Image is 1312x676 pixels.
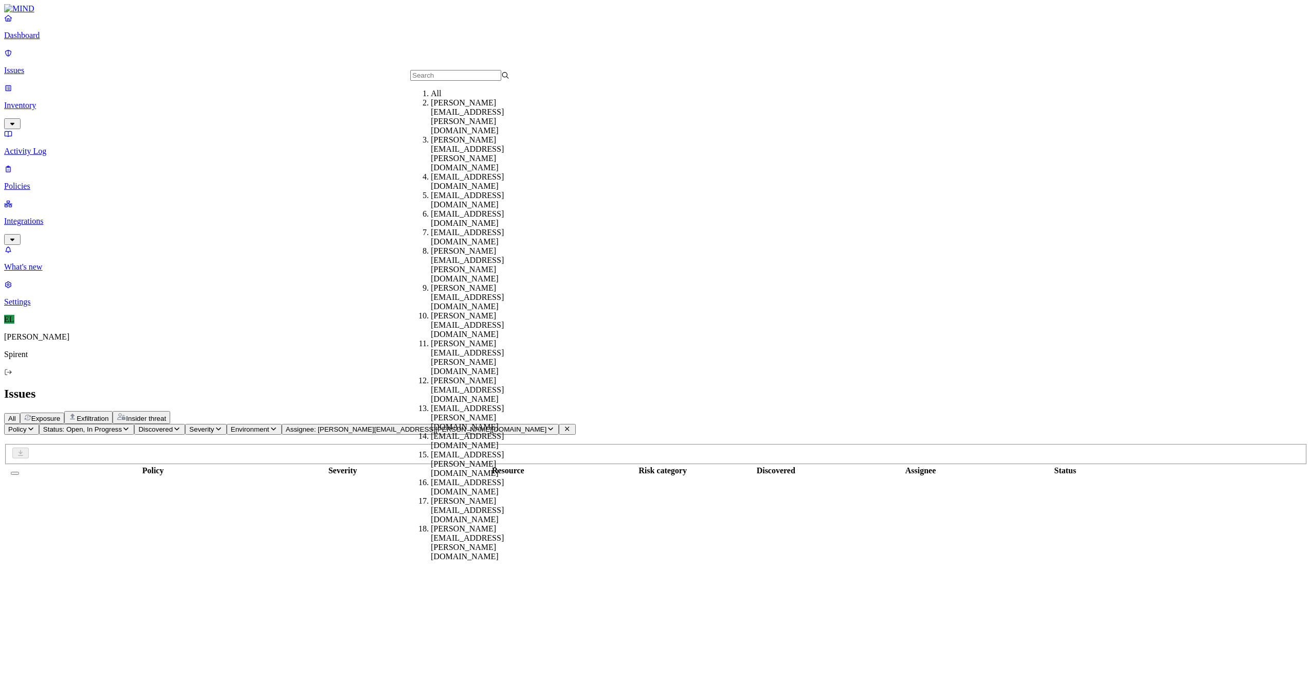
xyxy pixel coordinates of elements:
div: [EMAIL_ADDRESS][DOMAIN_NAME] [431,172,530,191]
div: [PERSON_NAME][EMAIL_ADDRESS][DOMAIN_NAME] [431,376,530,404]
img: MIND [4,4,34,13]
div: [EMAIL_ADDRESS][DOMAIN_NAME] [431,209,530,228]
div: Resource [406,466,610,475]
span: Discovered [138,425,173,433]
div: All [431,89,530,98]
div: [PERSON_NAME][EMAIL_ADDRESS][PERSON_NAME][DOMAIN_NAME] [431,524,530,561]
p: Settings [4,297,1308,307]
div: [EMAIL_ADDRESS][PERSON_NAME][DOMAIN_NAME] [431,404,530,432]
span: Insider threat [126,415,166,422]
a: Policies [4,164,1308,191]
span: Exfiltration [77,415,108,422]
div: [EMAIL_ADDRESS][DOMAIN_NAME] [431,191,530,209]
div: [PERSON_NAME][EMAIL_ADDRESS][PERSON_NAME][DOMAIN_NAME] [431,246,530,283]
p: Activity Log [4,147,1308,156]
a: Inventory [4,83,1308,128]
p: Dashboard [4,31,1308,40]
div: Assignee [839,466,1003,475]
div: Severity [282,466,404,475]
div: [PERSON_NAME][EMAIL_ADDRESS][DOMAIN_NAME] [431,496,530,524]
a: Integrations [4,199,1308,243]
div: [EMAIL_ADDRESS][DOMAIN_NAME] [431,228,530,246]
a: Settings [4,280,1308,307]
p: Integrations [4,217,1308,226]
a: Dashboard [4,13,1308,40]
input: Search [410,70,501,81]
div: [PERSON_NAME][EMAIL_ADDRESS][DOMAIN_NAME] [431,283,530,311]
span: All [8,415,16,422]
span: Exposure [31,415,60,422]
span: Environment [231,425,269,433]
div: Discovered [715,466,837,475]
div: [EMAIL_ADDRESS][DOMAIN_NAME] [431,478,530,496]
div: [EMAIL_ADDRESS][DOMAIN_NAME] [431,432,530,450]
span: Policy [8,425,27,433]
a: MIND [4,4,1308,13]
div: [EMAIL_ADDRESS][PERSON_NAME][DOMAIN_NAME] [431,450,530,478]
h2: Issues [4,387,1308,401]
p: Issues [4,66,1308,75]
span: EL [4,315,14,324]
div: Status [1004,466,1126,475]
div: Policy [26,466,280,475]
a: What's new [4,245,1308,272]
div: [PERSON_NAME][EMAIL_ADDRESS][DOMAIN_NAME] [431,311,530,339]
div: [PERSON_NAME][EMAIL_ADDRESS][PERSON_NAME][DOMAIN_NAME] [431,135,530,172]
p: What's new [4,262,1308,272]
a: Issues [4,48,1308,75]
span: Assignee: [PERSON_NAME][EMAIL_ADDRESS][PERSON_NAME][DOMAIN_NAME] [286,425,546,433]
p: Policies [4,182,1308,191]
div: Risk category [612,466,713,475]
span: Status: Open, In Progress [43,425,122,433]
span: Severity [189,425,214,433]
a: Activity Log [4,129,1308,156]
div: [PERSON_NAME][EMAIL_ADDRESS][PERSON_NAME][DOMAIN_NAME] [431,98,530,135]
button: Select all [11,472,19,475]
div: [PERSON_NAME][EMAIL_ADDRESS][PERSON_NAME][DOMAIN_NAME] [431,339,530,376]
p: [PERSON_NAME] [4,332,1308,342]
p: Spirent [4,350,1308,359]
p: Inventory [4,101,1308,110]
